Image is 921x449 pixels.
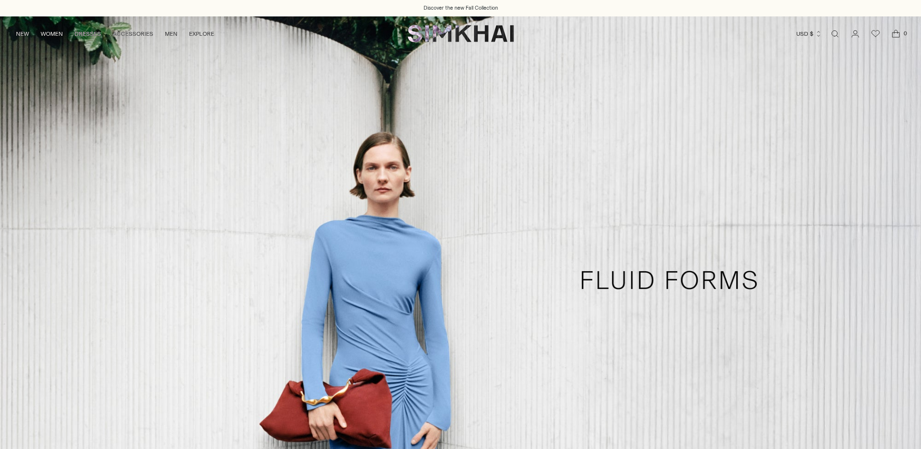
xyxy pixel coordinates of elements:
a: Wishlist [866,24,885,43]
a: Go to the account page [846,24,865,43]
a: DRESSES [74,23,101,44]
a: SIMKHAI [408,24,514,43]
button: USD $ [796,23,822,44]
a: ACCESSORIES [113,23,153,44]
a: NEW [16,23,29,44]
a: EXPLORE [189,23,214,44]
span: 0 [901,29,909,38]
a: WOMEN [41,23,63,44]
a: Open cart modal [886,24,906,43]
a: Open search modal [825,24,845,43]
a: MEN [165,23,177,44]
a: Discover the new Fall Collection [424,4,498,12]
